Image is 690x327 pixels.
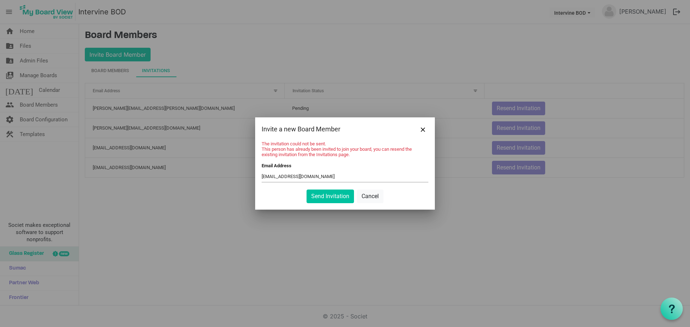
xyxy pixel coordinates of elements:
[262,141,428,146] li: The invitation could not be sent.
[262,146,428,157] li: This person has already been invited to join your board, you can resend the existing invitation f...
[262,124,395,135] div: Invite a new Board Member
[262,163,291,168] label: Email Address
[418,124,428,135] button: Close
[357,190,383,203] button: Cancel
[307,190,354,203] button: Send Invitation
